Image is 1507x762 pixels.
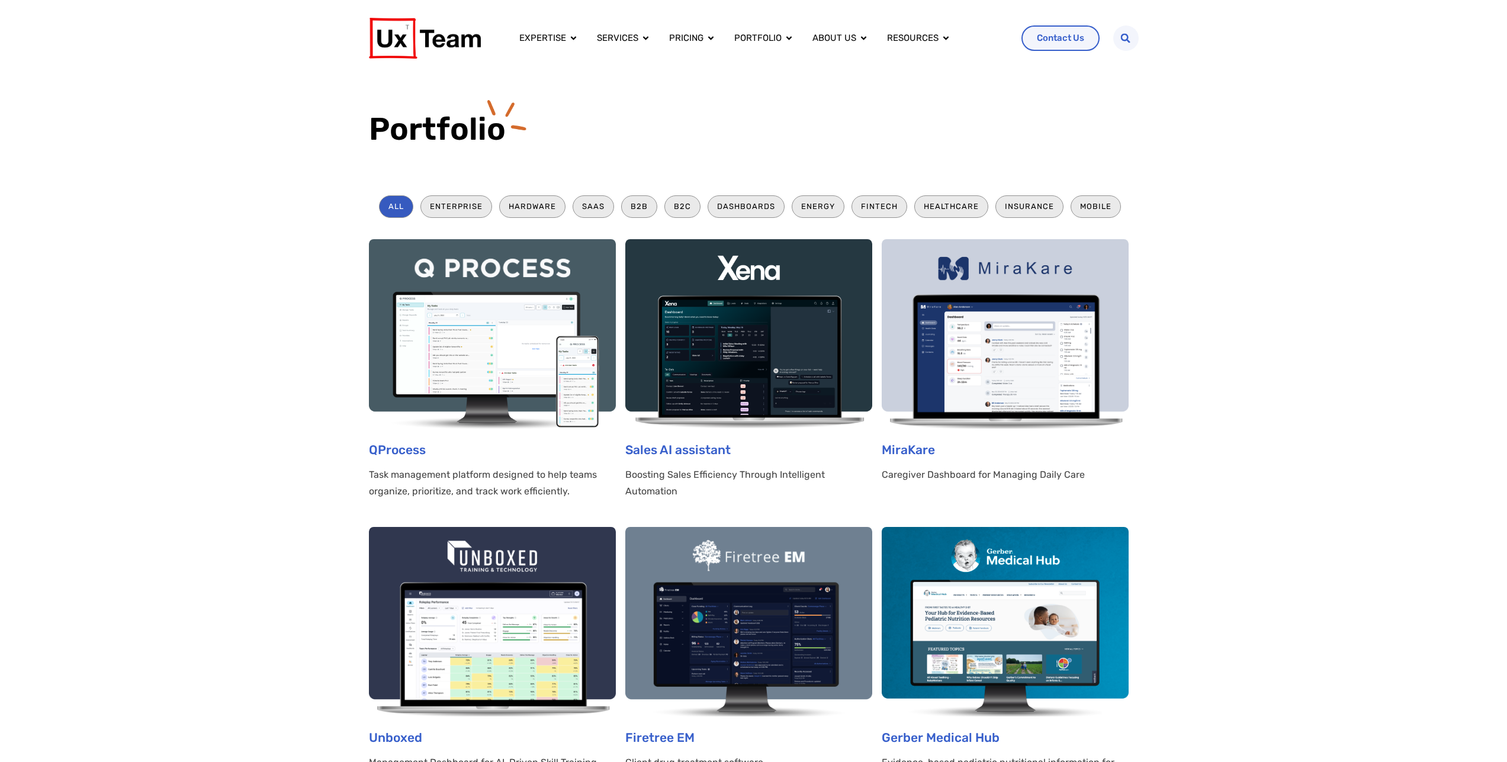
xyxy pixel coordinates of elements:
[1021,25,1100,51] a: Contact Us
[882,467,1129,483] p: Caregiver Dashboard for Managing Daily Care
[369,730,422,745] a: Unboxed
[573,195,614,217] li: SaaS
[499,195,565,217] li: Hardware
[708,195,785,217] li: Dashboards
[625,467,872,500] p: Boosting Sales Efficiency Through Intelligent Automation
[887,31,939,45] a: Resources
[625,527,872,716] img: Firetree EM Client drug treatment software
[1037,34,1084,43] span: Contact Us
[812,31,856,45] a: About us
[369,110,1139,148] h1: Portfolio
[851,195,907,217] li: Fintech
[379,195,413,217] li: All
[669,31,703,45] a: Pricing
[995,195,1063,217] li: Insurance
[420,195,492,217] li: Enterprise
[510,27,1012,50] div: Menu Toggle
[369,467,616,500] p: Task management platform designed to help teams organize, prioritize, and track work efficiently.
[369,527,616,716] img: Management dashboard for AI-driven skill training
[625,442,731,457] a: Sales AI assistant
[882,442,935,457] a: MiraKare
[625,730,695,745] a: Firetree EM
[621,195,657,217] li: B2B
[1113,25,1139,51] div: Search
[664,195,701,217] li: B2C
[597,31,638,45] a: Services
[1071,195,1121,217] li: Mobile
[734,31,782,45] a: Portfolio
[625,239,872,429] img: Boosting Sales Efficiency Through Intelligent Automation
[882,239,1129,429] img: Caregiver Dashboard for Managing Daily Care
[792,195,844,217] li: Energy
[882,730,1000,745] a: Gerber Medical Hub
[519,31,566,45] a: Expertise
[510,27,1012,50] nav: Menu
[369,18,481,59] img: UX Team Logo
[369,239,616,429] img: Dashboard for a task management software
[369,442,426,457] a: QProcess
[914,195,988,217] li: Healthcare
[882,527,1129,716] img: Gerber Portfolio on computer screen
